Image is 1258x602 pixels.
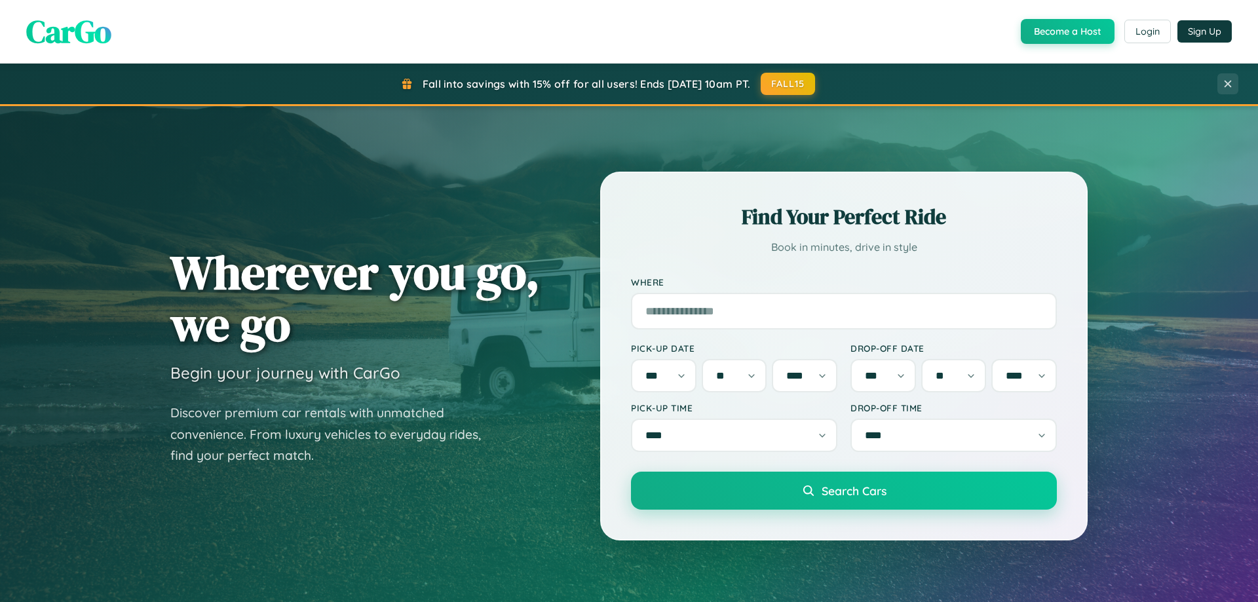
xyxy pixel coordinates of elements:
h2: Find Your Perfect Ride [631,202,1057,231]
label: Pick-up Time [631,402,837,413]
p: Discover premium car rentals with unmatched convenience. From luxury vehicles to everyday rides, ... [170,402,498,466]
label: Pick-up Date [631,343,837,354]
span: CarGo [26,10,111,53]
span: Fall into savings with 15% off for all users! Ends [DATE] 10am PT. [423,77,751,90]
button: Become a Host [1021,19,1115,44]
label: Where [631,276,1057,288]
label: Drop-off Time [850,402,1057,413]
button: Search Cars [631,472,1057,510]
h1: Wherever you go, we go [170,246,540,350]
span: Search Cars [822,483,886,498]
button: Login [1124,20,1171,43]
label: Drop-off Date [850,343,1057,354]
p: Book in minutes, drive in style [631,238,1057,257]
h3: Begin your journey with CarGo [170,363,400,383]
button: FALL15 [761,73,816,95]
button: Sign Up [1177,20,1232,43]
